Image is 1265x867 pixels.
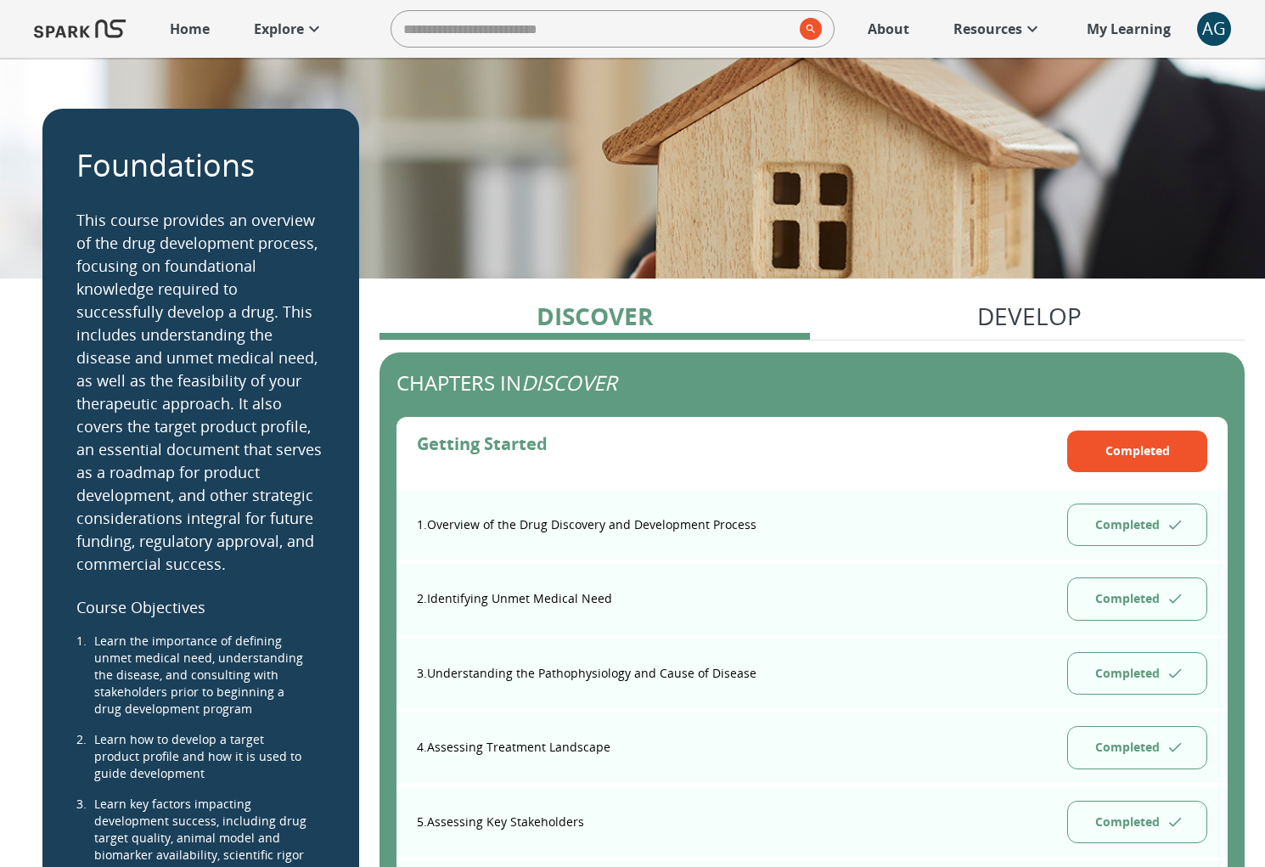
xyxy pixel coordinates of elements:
a: Resources [945,10,1051,48]
img: Logo of SPARK at Stanford [34,8,126,49]
p: Course Objectives [76,596,325,619]
p: 1 . Overview of the Drug Discovery and Development Process [417,516,756,533]
p: 2 . Identifying Unmet Medical Need [417,590,612,607]
button: Completed [1067,801,1207,844]
i: Discover [521,369,617,397]
button: Completed [1067,431,1207,472]
p: 4 . Assessing Treatment Landscape [417,739,610,756]
a: About [859,10,918,48]
p: 5 . Assessing Key Stakeholders [417,814,584,830]
p: My Learning [1087,19,1171,39]
h6: Getting Started [417,431,548,472]
span: Learn how to develop a target product profile and how it is used to guide development [94,731,312,782]
p: This course provides an overview of the drug development process, focusing on foundational knowle... [76,209,325,576]
h5: Chapters in [396,369,1228,397]
span: Learn the importance of defining unmet medical need, understanding the disease, and consulting wi... [94,633,312,718]
p: Explore [254,19,304,39]
p: Resources [953,19,1022,39]
div: AG [1197,12,1231,46]
a: My Learning [1078,10,1180,48]
a: Explore [245,10,333,48]
button: Completed [1067,577,1207,621]
a: Home [161,10,218,48]
p: 3 . Understanding the Pathophysiology and Cause of Disease [417,665,756,682]
p: Discover [537,298,653,334]
button: Completed [1067,504,1207,547]
p: Foundations [76,143,255,189]
p: Develop [977,298,1082,334]
button: Completed [1067,726,1207,769]
button: account of current user [1197,12,1231,46]
button: search [793,11,822,47]
button: Completed [1067,652,1207,695]
p: About [868,19,909,39]
p: Home [170,19,210,39]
